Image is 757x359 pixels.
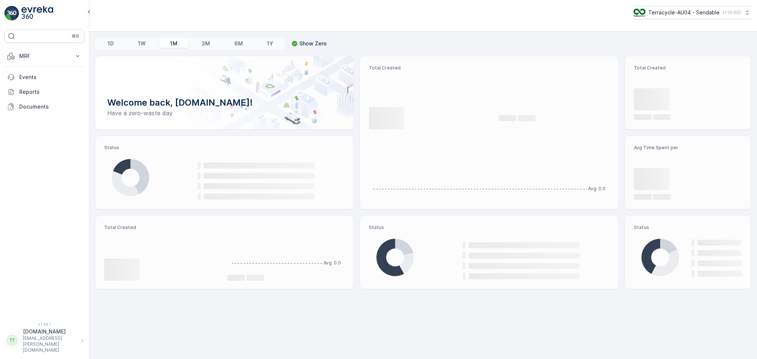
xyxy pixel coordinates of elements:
[4,85,84,99] a: Reports
[4,49,84,64] button: MRF
[19,73,81,81] p: Events
[21,6,53,21] img: logo_light-DOdMpM7g.png
[4,99,84,114] a: Documents
[234,40,243,47] p: 6M
[299,40,327,47] p: Show Zero
[23,328,78,335] p: [DOMAIN_NAME]
[634,225,742,230] p: Status
[267,40,273,47] p: 1Y
[4,70,84,85] a: Events
[634,8,645,17] img: terracycle_logo.png
[723,10,741,16] p: ( +10:00 )
[170,40,177,47] p: 1M
[104,225,221,230] p: Total Created
[369,65,609,71] p: Total Created
[369,225,609,230] p: Status
[19,88,81,96] p: Reports
[138,40,146,47] p: 1W
[4,322,84,326] span: v 1.48.1
[108,40,114,47] p: 1D
[4,6,19,21] img: logo
[23,335,78,353] p: [EMAIL_ADDRESS][PERSON_NAME][DOMAIN_NAME]
[107,109,342,117] p: Have a zero-waste day
[107,97,342,109] p: Welcome back, [DOMAIN_NAME]!
[634,6,751,19] button: Terracycle-AU04 - Sendable(+10:00)
[648,9,720,16] p: Terracycle-AU04 - Sendable
[104,145,344,151] p: Status
[6,335,18,346] div: TT
[19,52,69,60] p: MRF
[634,65,742,71] p: Total Created
[72,33,79,39] p: ⌘B
[634,145,742,151] p: Avg Time Spent per
[201,40,210,47] p: 3M
[19,103,81,110] p: Documents
[4,328,84,353] button: TT[DOMAIN_NAME][EMAIL_ADDRESS][PERSON_NAME][DOMAIN_NAME]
